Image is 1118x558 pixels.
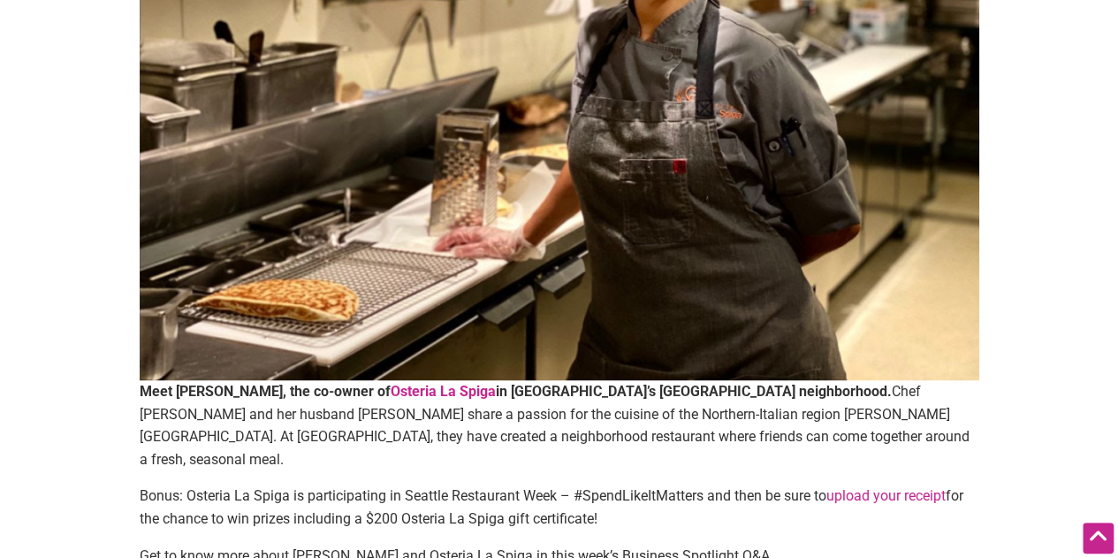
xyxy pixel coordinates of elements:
strong: in [GEOGRAPHIC_DATA]’s [GEOGRAPHIC_DATA] neighborhood. [496,383,892,400]
a: upload your receipt [826,487,946,504]
p: Chef [PERSON_NAME] and her husband [PERSON_NAME] share a passion for the cuisine of the Northern-... [140,380,979,470]
div: Scroll Back to Top [1083,523,1114,554]
a: Osteria La Spiga [391,383,496,400]
strong: Meet [PERSON_NAME], the co-owner of [140,383,391,400]
p: Bonus: Osteria La Spiga is participating in Seattle Restaurant Week – #SpendLikeItMatters and the... [140,485,979,530]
